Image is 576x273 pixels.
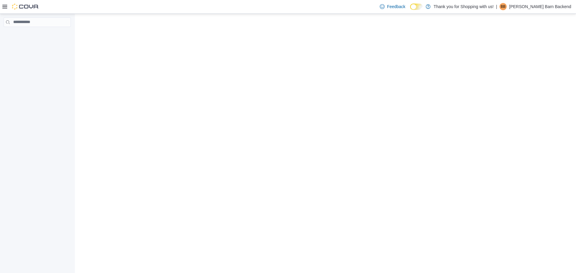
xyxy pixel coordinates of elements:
[377,1,408,13] a: Feedback
[499,3,507,10] div: Budd Barn Backend
[387,4,405,10] span: Feedback
[509,3,571,10] p: [PERSON_NAME] Barn Backend
[4,28,71,43] nav: Complex example
[433,3,493,10] p: Thank you for Shopping with us!
[410,4,423,10] input: Dark Mode
[12,4,39,10] img: Cova
[496,3,497,10] p: |
[501,3,505,10] span: BB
